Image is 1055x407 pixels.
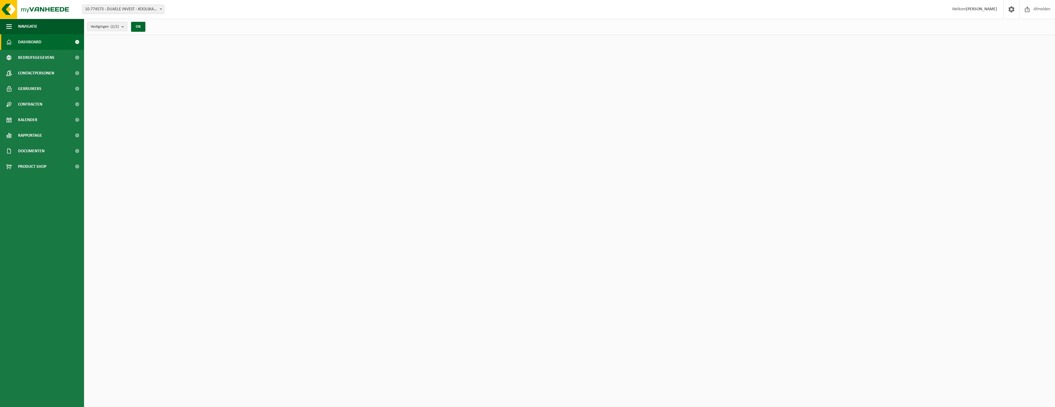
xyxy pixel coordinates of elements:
[91,22,119,31] span: Vestigingen
[111,25,119,29] count: (2/2)
[18,97,42,112] span: Contracten
[18,19,37,34] span: Navigatie
[82,5,164,14] span: 10-774573 - DUAELE INVEST - KOOLSKAMP
[18,50,54,65] span: Bedrijfsgegevens
[18,112,37,128] span: Kalender
[87,22,127,31] button: Vestigingen(2/2)
[18,143,45,159] span: Documenten
[966,7,997,12] strong: [PERSON_NAME]
[18,34,41,50] span: Dashboard
[18,128,42,143] span: Rapportage
[18,81,41,97] span: Gebruikers
[82,5,164,14] span: 10-774573 - DUAELE INVEST - KOOLSKAMP
[131,22,145,32] button: OK
[18,65,54,81] span: Contactpersonen
[18,159,46,174] span: Product Shop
